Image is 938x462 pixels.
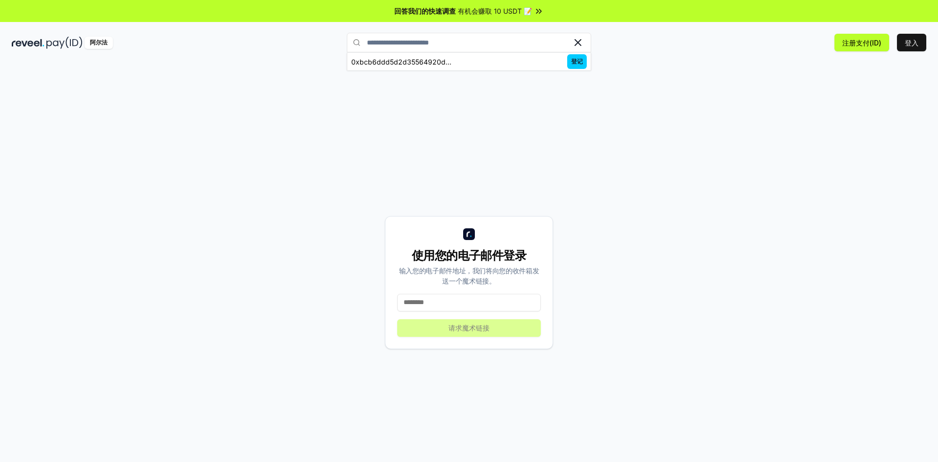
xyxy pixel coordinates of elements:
button: 0xbcb6ddd5d2d35564920d...登记 [347,53,591,70]
font: 有机会赚取 10 USDT 📝 [458,7,532,15]
img: 付款编号 [46,37,83,49]
img: 揭示黑暗 [12,37,44,49]
button: 登入 [897,34,926,51]
font: 注册支付(ID) [842,39,881,47]
font: 0xbcb6ddd5d2d35564920d... [351,58,451,66]
font: 回答我们的快速调查 [394,7,456,15]
font: 输入您的电子邮件地址，我们将向您的收件箱发送一个魔术链接。 [399,266,539,285]
font: 使用您的电子邮件登录 [412,248,526,263]
font: 登记 [571,58,583,65]
img: logo_small [463,228,475,240]
font: 登入 [905,39,918,47]
button: 注册支付(ID) [834,34,889,51]
font: 阿尔法 [90,39,107,46]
